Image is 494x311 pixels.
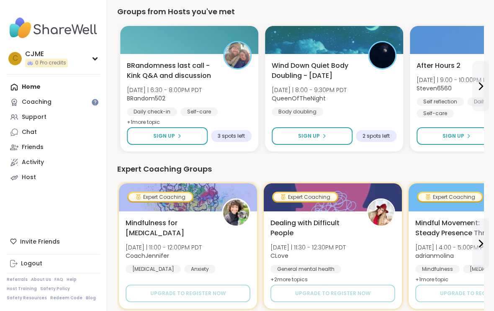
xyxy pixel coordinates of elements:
button: Sign Up [127,127,208,145]
span: [DATE] | 6:30 - 8:00PM PDT [127,86,202,94]
div: Self-care [180,108,218,116]
div: Friends [22,143,44,152]
span: Sign Up [298,132,320,140]
button: Sign Up [272,127,352,145]
div: Groups from Hosts you've met [117,6,484,18]
b: Steven6560 [417,84,452,93]
div: Self reflection [417,98,464,106]
img: CoachJennifer [223,200,249,226]
span: [DATE] | 4:00 - 5:00PM PDT [415,243,491,252]
div: Expert Coaching [418,193,482,201]
span: 0 Pro credits [35,59,66,67]
div: Coaching [22,98,51,106]
div: Anxiety [184,265,216,273]
div: Activity [22,158,44,167]
div: CJME [25,49,68,59]
a: Blog [86,295,96,301]
div: Invite Friends [7,234,100,249]
div: Support [22,113,46,121]
img: QueenOfTheNight [369,42,395,68]
b: BRandom502 [127,94,165,103]
div: General mental health [270,265,341,273]
a: Chat [7,125,100,140]
a: Referrals [7,277,28,283]
span: Sign Up [443,132,464,140]
span: C [13,53,18,64]
div: Self-care [417,109,454,118]
a: Support [7,110,100,125]
a: Activity [7,155,100,170]
div: Mindfulness [415,265,460,273]
div: Host [22,173,36,182]
span: [DATE] | 11:30 - 12:30PM PDT [270,243,346,252]
span: 3 spots left [218,133,245,139]
span: Wind Down Quiet Body Doubling - [DATE] [272,61,359,81]
b: CoachJennifer [126,252,169,260]
span: Upgrade to register now [150,290,226,297]
a: FAQ [54,277,63,283]
span: Dealing with Difficult People [270,218,358,238]
a: Host Training [7,286,37,292]
span: Mindfulness for [MEDICAL_DATA] [126,218,213,238]
a: Safety Resources [7,295,47,301]
a: Help [67,277,77,283]
div: Logout [21,260,42,268]
div: Expert Coaching [273,193,337,201]
img: CLove [368,200,394,226]
a: Safety Policy [40,286,70,292]
img: ShareWell Nav Logo [7,13,100,43]
button: Upgrade to register now [126,285,250,302]
div: Daily check-in [127,108,177,116]
span: Sign Up [153,132,175,140]
button: Upgrade to register now [270,285,395,302]
span: 2 spots left [363,133,390,139]
div: Body doubling [272,108,323,116]
a: Friends [7,140,100,155]
a: Redeem Code [50,295,82,301]
a: Host [7,170,100,185]
div: [MEDICAL_DATA] [126,265,181,273]
img: BRandom502 [224,42,250,68]
div: Expert Coaching Groups [117,163,484,175]
span: After Hours 2 [417,61,461,71]
span: [DATE] | 9:00 - 10:00PM PDT [417,76,494,84]
a: Logout [7,256,100,271]
b: CLove [270,252,288,260]
a: About Us [31,277,51,283]
div: Expert Coaching [129,193,192,201]
span: Upgrade to register now [295,290,370,297]
iframe: Spotlight [92,99,98,105]
b: QueenOfTheNight [272,94,326,103]
span: BRandomness last call -Kink Q&A and discussion [127,61,214,81]
b: adrianmolina [415,252,454,260]
span: [DATE] | 8:00 - 9:30PM PDT [272,86,347,94]
a: Coaching [7,95,100,110]
div: Chat [22,128,37,136]
span: [DATE] | 11:00 - 12:00PM PDT [126,243,202,252]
